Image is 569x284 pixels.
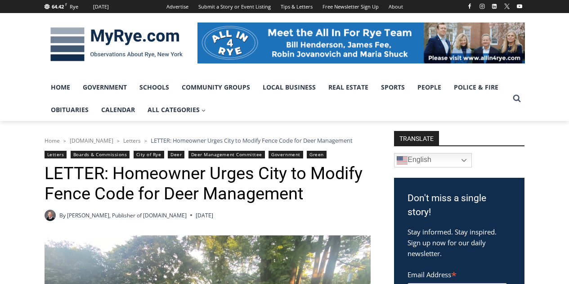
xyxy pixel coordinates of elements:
[489,1,500,12] a: Linkedin
[71,151,130,158] a: Boards & Commissions
[322,76,375,99] a: Real Estate
[408,266,507,282] label: Email Address
[144,138,147,144] span: >
[76,76,133,99] a: Government
[151,136,353,144] span: LETTER: Homeowner Urges City to Modify Fence Code for Deer Management
[45,136,371,145] nav: Breadcrumbs
[411,76,448,99] a: People
[394,131,439,145] strong: TRANSLATE
[95,99,141,121] a: Calendar
[269,151,303,158] a: Government
[65,2,67,7] span: F
[148,105,206,115] span: All Categories
[514,1,525,12] a: YouTube
[63,138,66,144] span: >
[188,151,265,158] a: Deer Management Committee
[45,137,60,144] a: Home
[397,155,408,166] img: en
[394,153,472,167] a: English
[70,3,78,11] div: Rye
[45,21,188,68] img: MyRye.com
[141,99,212,121] a: All Categories
[45,76,76,99] a: Home
[70,137,113,144] a: [DOMAIN_NAME]
[45,210,56,221] a: Author image
[502,1,512,12] a: X
[123,137,141,144] a: Letters
[408,226,511,259] p: Stay informed. Stay inspired. Sign up now for our daily newsletter.
[408,191,511,220] h3: Don't miss a single story!
[509,90,525,107] button: View Search Form
[256,76,322,99] a: Local Business
[133,76,175,99] a: Schools
[175,76,256,99] a: Community Groups
[196,211,213,220] time: [DATE]
[477,1,488,12] a: Instagram
[134,151,164,158] a: City of Rye
[67,212,187,219] a: [PERSON_NAME], Publisher of [DOMAIN_NAME]
[375,76,411,99] a: Sports
[45,99,95,121] a: Obituaries
[45,151,67,158] a: Letters
[93,3,109,11] div: [DATE]
[117,138,120,144] span: >
[464,1,475,12] a: Facebook
[52,3,64,10] span: 64.42
[45,163,371,204] h1: LETTER: Homeowner Urges City to Modify Fence Code for Deer Management
[168,151,184,158] a: Deer
[307,151,327,158] a: Green
[45,76,509,122] nav: Primary Navigation
[448,76,505,99] a: Police & Fire
[197,23,525,63] img: All in for Rye
[59,211,66,220] span: By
